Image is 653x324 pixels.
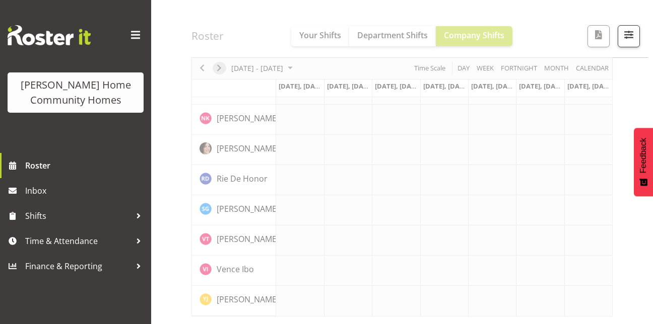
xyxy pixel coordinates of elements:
img: Rosterit website logo [8,25,91,45]
button: Feedback - Show survey [634,128,653,196]
span: Roster [25,158,146,173]
span: Shifts [25,208,131,223]
span: Feedback [639,138,648,173]
div: [PERSON_NAME] Home Community Homes [18,77,134,108]
span: Inbox [25,183,146,198]
span: Finance & Reporting [25,259,131,274]
span: Time & Attendance [25,233,131,249]
button: Filter Shifts [618,25,640,47]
